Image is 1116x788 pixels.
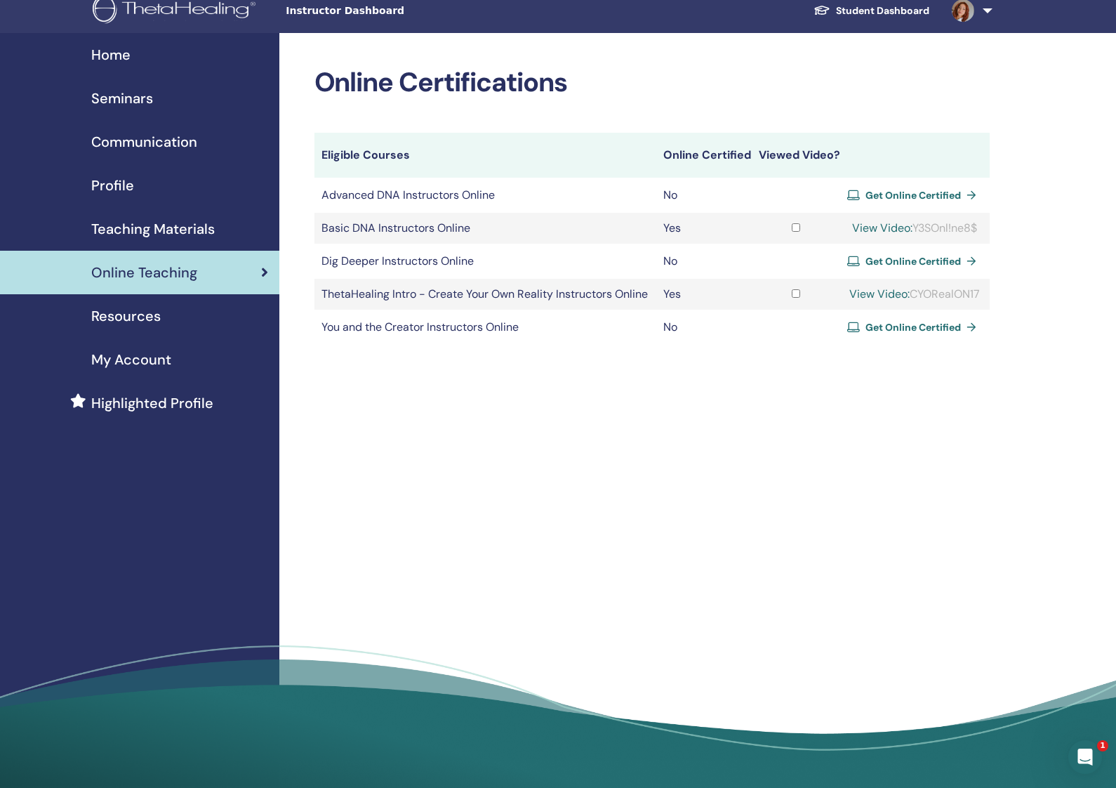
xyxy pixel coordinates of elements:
td: Dig Deeper Instructors Online [314,244,656,279]
a: Get Online Certified [847,251,982,272]
h2: Online Certifications [314,67,990,99]
td: ThetaHealing Intro - Create Your Own Reality Instructors Online [314,279,656,310]
td: No [656,310,752,345]
iframe: Intercom live chat [1068,740,1102,774]
td: Advanced DNA Instructors Online [314,178,656,213]
th: Eligible Courses [314,133,656,178]
span: Seminars [91,88,153,109]
span: Teaching Materials [91,218,215,239]
a: Get Online Certified [847,185,982,206]
td: Basic DNA Instructors Online [314,213,656,244]
span: Online Teaching [91,262,197,283]
span: Get Online Certified [865,321,961,334]
span: Home [91,44,131,65]
span: Highlighted Profile [91,393,213,414]
span: Get Online Certified [865,189,961,202]
div: CYORealON17 [847,286,983,303]
span: My Account [91,349,171,370]
a: Get Online Certified [847,317,982,338]
span: Resources [91,306,161,327]
span: Communication [91,131,197,152]
img: graduation-cap-white.svg [813,4,830,16]
td: Yes [656,213,752,244]
a: View Video: [849,287,910,301]
a: View Video: [852,221,912,235]
span: 1 [1097,740,1108,751]
span: Profile [91,175,134,196]
span: Instructor Dashboard [286,4,496,18]
td: No [656,244,752,279]
th: Online Certified [656,133,752,178]
div: Y3SOnl!ne8$ [847,220,983,237]
td: You and the Creator Instructors Online [314,310,656,345]
td: Yes [656,279,752,310]
span: Get Online Certified [865,255,961,268]
th: Viewed Video? [751,133,840,178]
td: No [656,178,752,213]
